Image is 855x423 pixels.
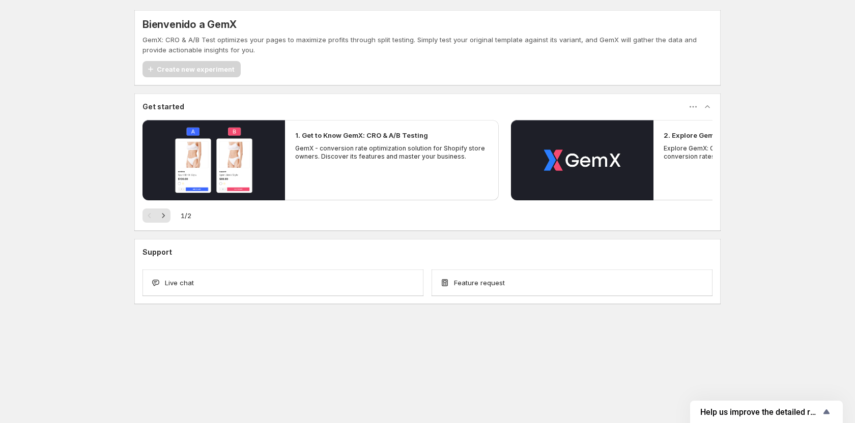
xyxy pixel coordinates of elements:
button: Show survey - Help us improve the detailed report for A/B campaigns [700,406,833,418]
span: 1 / 2 [181,210,191,221]
h3: Support [142,247,172,257]
button: Reproducir el video [142,120,285,200]
button: Reproducir el video [511,120,653,200]
span: Help us improve the detailed report for A/B campaigns [700,407,820,417]
nav: Paginación [142,208,170,223]
span: Feature request [454,278,505,288]
h2: 1. Get to Know GemX: CRO & A/B Testing [295,130,428,140]
h2: 2. Explore GemX: CRO & A/B Testing Use Cases [664,130,821,140]
p: GemX - conversion rate optimization solution for Shopify store owners. Discover its features and ... [295,144,489,161]
p: GemX: CRO & A/B Test optimizes your pages to maximize profits through split testing. Simply test ... [142,35,712,55]
h5: Bienvenido a GemX [142,18,237,31]
span: Live chat [165,278,194,288]
button: Siguiente [156,208,170,223]
h3: Get started [142,102,184,112]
